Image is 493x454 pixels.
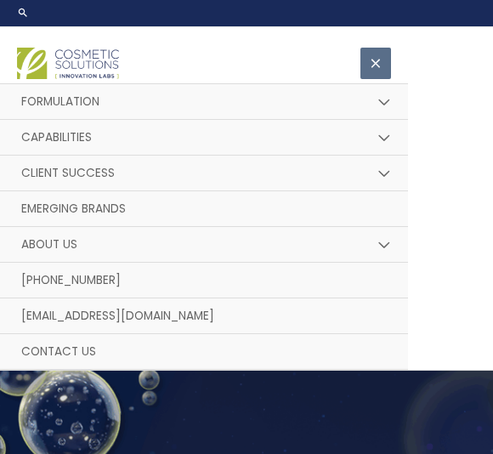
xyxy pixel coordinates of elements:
button: Toggle menu [367,120,402,157]
span: About Us [21,236,77,253]
span: [PHONE_NUMBER] [21,272,121,288]
img: Cosmetic Solutions Logo [17,48,119,79]
span: Capabilities [21,129,92,145]
button: Toggle menu [367,156,402,193]
span: Emerging Brands [21,201,126,217]
a: Search icon link [17,7,29,19]
span: [EMAIL_ADDRESS][DOMAIN_NAME] [21,308,214,324]
button: Toggle menu [367,84,402,122]
button: Toggle menu [367,227,402,264]
span: Formulation [21,94,99,110]
span: Contact Us [21,343,96,360]
span: Client Success [21,165,115,181]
